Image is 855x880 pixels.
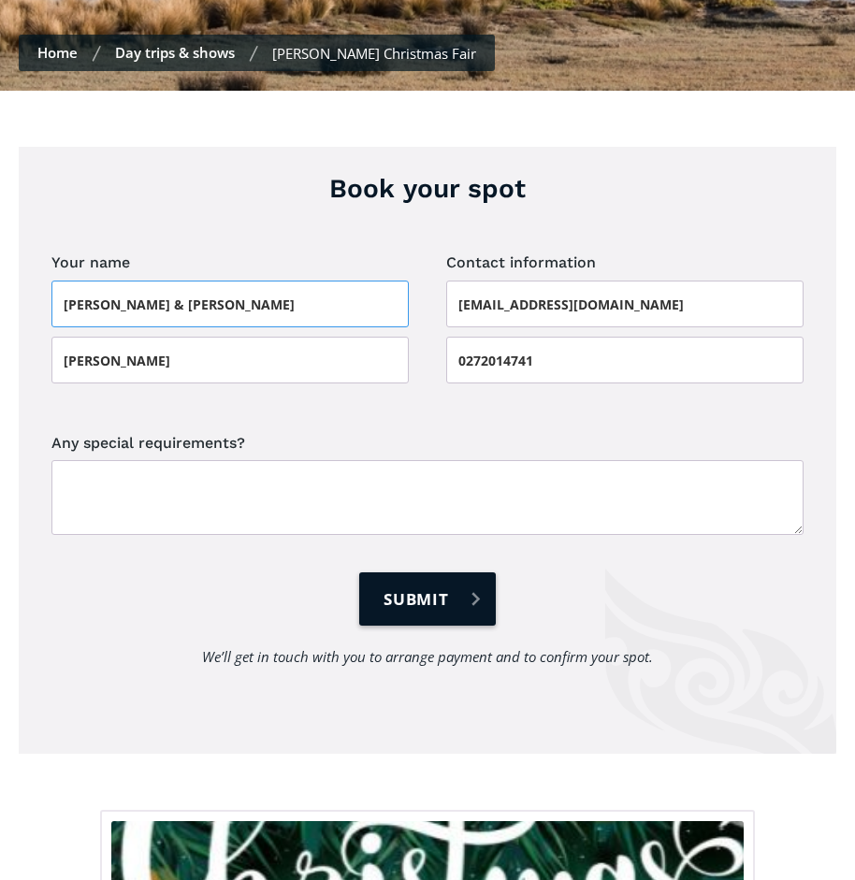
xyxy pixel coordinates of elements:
div: [PERSON_NAME] Christmas Fair [272,44,476,63]
form: Day trip booking [51,249,804,707]
input: Submit [359,572,496,626]
input: First name [51,281,409,327]
h3: Book your spot [51,170,804,207]
legend: Contact information [446,249,596,276]
input: Phone [446,337,804,383]
a: Day trips & shows [115,43,235,62]
label: Any special requirements? [51,430,804,455]
div: We’ll get in touch with you to arrange payment and to confirm your spot. [202,644,653,670]
nav: Breadcrumbs [19,35,495,71]
a: Home [37,43,78,62]
input: Email [446,281,804,327]
input: Last name [51,337,409,383]
legend: Your name [51,249,130,276]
